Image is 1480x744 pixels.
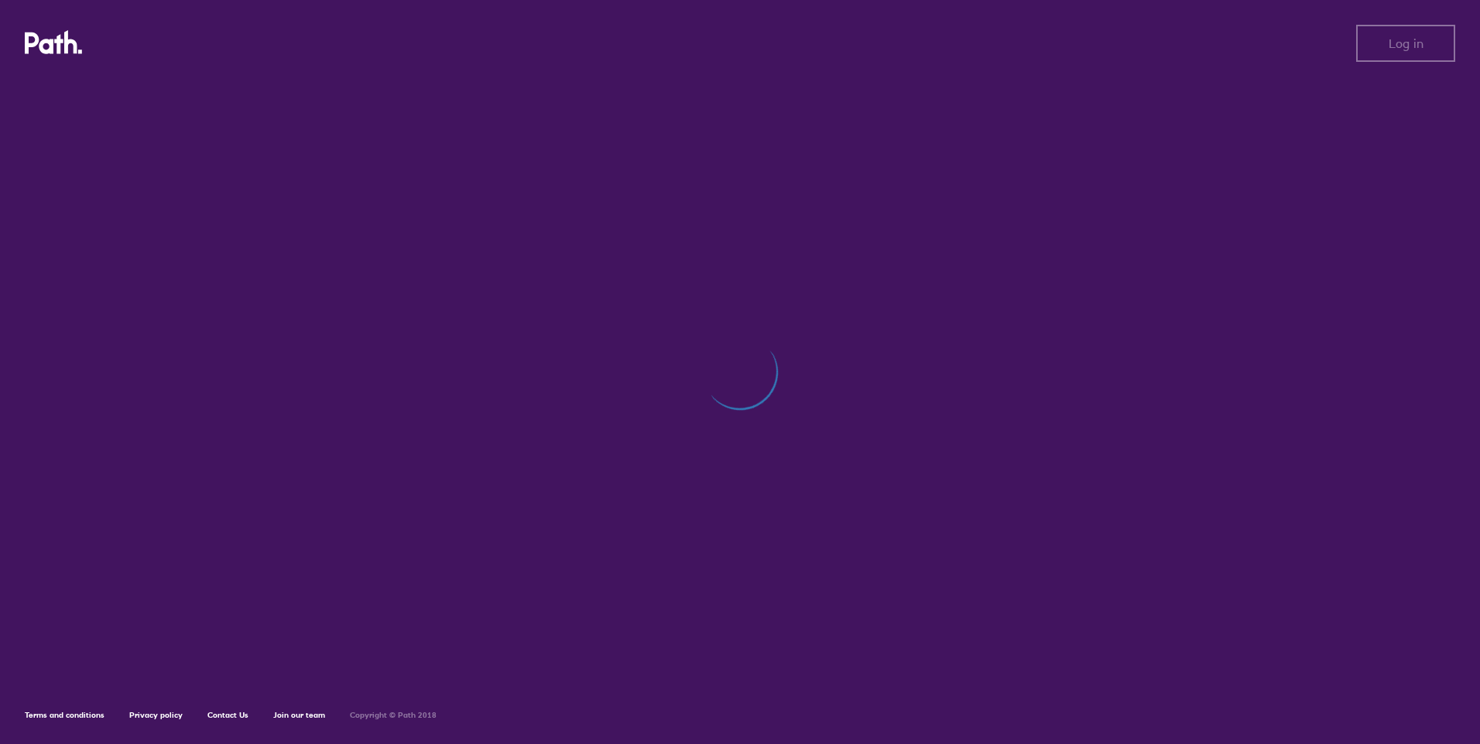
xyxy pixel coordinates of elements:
[207,710,248,720] a: Contact Us
[25,710,104,720] a: Terms and conditions
[273,710,325,720] a: Join our team
[1356,25,1455,62] button: Log in
[350,711,437,720] h6: Copyright © Path 2018
[1389,36,1423,50] span: Log in
[129,710,183,720] a: Privacy policy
